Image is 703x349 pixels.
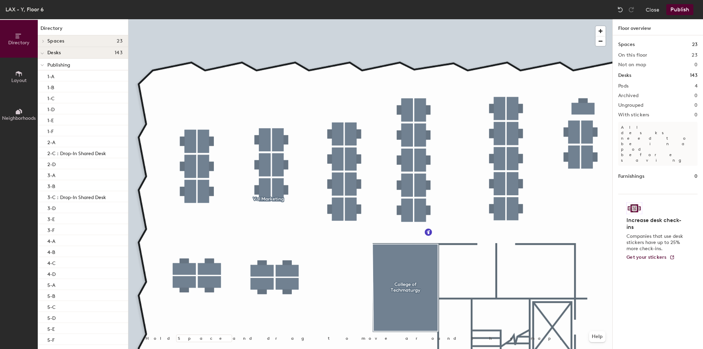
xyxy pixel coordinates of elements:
img: Sticker logo [626,202,642,214]
span: Spaces [47,38,65,44]
p: 3-F [47,225,55,233]
h1: 143 [690,72,698,79]
p: 2-A [47,138,55,146]
p: 5-D [47,313,56,321]
h1: Desks [618,72,631,79]
h1: Furnishings [618,173,644,180]
h2: 23 [692,53,698,58]
p: 5-F [47,335,55,343]
span: Directory [8,40,30,46]
h2: With stickers [618,112,649,118]
span: Publishing [47,62,70,68]
span: Desks [47,50,61,56]
p: 5-C [47,302,56,310]
span: Layout [11,78,27,83]
p: 2-D [47,160,56,167]
p: 3-E [47,214,55,222]
p: 1-D [47,105,55,113]
p: 3-A [47,171,55,178]
p: 1-B [47,83,54,91]
span: 23 [117,38,123,44]
button: Close [646,4,659,15]
h2: Not on map [618,62,646,68]
img: Redo [628,6,635,13]
p: 4-C [47,258,56,266]
p: 5-B [47,291,55,299]
h1: Floor overview [613,19,703,35]
p: 5-A [47,280,55,288]
h2: Ungrouped [618,103,644,108]
p: 1-E [47,116,54,124]
button: Publish [666,4,693,15]
h2: 4 [695,83,698,89]
p: 2-C : Drop-In Shared Desk [47,149,106,156]
h2: 0 [694,112,698,118]
h1: Directory [38,25,128,35]
h2: 0 [694,62,698,68]
p: 4-B [47,247,55,255]
p: 3-C : Drop-In Shared Desk [47,193,106,200]
span: Get your stickers [626,254,667,260]
p: 1-F [47,127,54,135]
h1: 0 [694,173,698,180]
p: 5-E [47,324,55,332]
h1: 23 [692,41,698,48]
p: Companies that use desk stickers have up to 25% more check-ins. [626,233,685,252]
p: 4-D [47,269,56,277]
div: LAX - Y, Floor 6 [5,5,44,14]
span: Neighborhoods [2,115,36,121]
button: Help [589,331,606,342]
span: 143 [115,50,123,56]
p: 1-A [47,72,54,80]
h2: 0 [694,103,698,108]
p: 1-C [47,94,55,102]
h2: 0 [694,93,698,98]
h1: Spaces [618,41,635,48]
p: 3-B [47,182,55,189]
p: 4-A [47,236,55,244]
a: Get your stickers [626,255,675,260]
h4: Increase desk check-ins [626,217,685,231]
h2: Pods [618,83,629,89]
p: 3-D [47,203,56,211]
h2: Archived [618,93,638,98]
img: Undo [617,6,624,13]
h2: On this floor [618,53,647,58]
p: All desks need to be in a pod before saving [618,122,698,166]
